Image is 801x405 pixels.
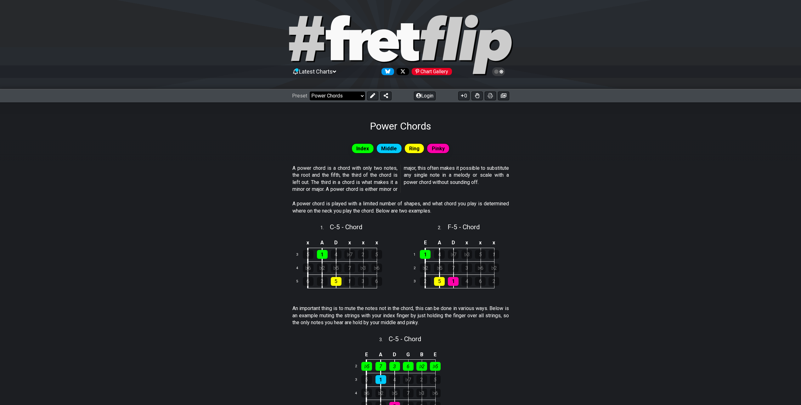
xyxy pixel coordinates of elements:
[371,250,382,259] div: 5
[416,375,427,384] div: 2
[344,264,355,272] div: 7
[488,277,499,286] div: 2
[446,238,460,248] td: D
[344,277,355,286] div: 1
[403,389,414,397] div: 7
[475,250,486,259] div: 5
[367,92,378,100] button: Edit Preset
[388,349,402,360] td: D
[358,277,369,286] div: 3
[420,250,431,259] div: 1
[370,238,383,248] td: x
[389,375,400,384] div: 4
[438,225,447,231] span: 2 .
[498,92,509,100] button: Create image
[448,264,459,272] div: 7
[420,264,431,272] div: ♭2
[458,92,470,100] button: 0
[292,93,307,99] span: Preset
[430,375,441,384] div: 5
[461,264,472,272] div: 3
[495,69,502,75] span: Toggle light / dark theme
[432,238,447,248] td: A
[488,264,499,272] div: ♭2
[371,264,382,272] div: ♭6
[356,144,369,153] span: Index
[351,373,366,386] td: 3
[389,362,400,371] div: 3
[420,277,431,286] div: 2
[475,264,486,272] div: ♭6
[374,349,388,360] td: A
[375,389,386,397] div: ♭2
[317,264,328,272] div: ♭2
[292,165,509,193] p: A power chord is a chord with only two notes, the root and the fifth, the third of the chord is l...
[361,389,372,397] div: ♭6
[412,68,452,75] div: Chart Gallery
[344,250,355,259] div: ♭7
[292,305,509,326] p: An important thing is to mute the notes not in the chord, this can be done in various ways. Below...
[303,264,313,272] div: ♭6
[310,92,365,100] select: Preset
[461,277,472,286] div: 4
[487,238,501,248] td: x
[358,264,369,272] div: ♭3
[389,335,421,343] span: C - 5 - Chord
[371,277,382,286] div: 6
[418,238,432,248] td: E
[299,68,333,75] span: Latest Charts
[410,248,425,262] td: 1
[359,349,374,360] td: E
[343,238,356,248] td: x
[330,223,362,231] span: C - 5 - Chord
[379,336,389,343] span: 3 .
[351,386,366,400] td: 4
[461,250,472,259] div: ♭3
[434,277,445,286] div: 5
[410,275,425,288] td: 3
[434,250,445,259] div: 4
[485,92,496,100] button: Print
[403,362,414,371] div: 6
[434,264,445,272] div: ♭5
[361,362,372,371] div: ♭5
[301,238,315,248] td: x
[394,68,409,75] a: Follow #fretflip at X
[293,248,308,262] td: 3
[409,144,420,153] span: Ring
[471,92,483,100] button: Toggle Dexterity for all fretkits
[430,389,441,397] div: ♭6
[293,261,308,275] td: 4
[331,264,341,272] div: ♭5
[380,92,392,100] button: Share Preset
[474,238,487,248] td: x
[293,275,308,288] td: 5
[410,261,425,275] td: 2
[416,362,427,371] div: ♭2
[315,238,329,248] td: A
[428,349,442,360] td: E
[361,375,372,384] div: 5
[414,92,436,100] button: Login
[303,277,313,286] div: 6
[320,225,330,231] span: 1 .
[331,250,341,259] div: 4
[303,250,313,259] div: 5
[331,277,341,286] div: 5
[403,375,414,384] div: ♭7
[358,250,369,259] div: 2
[409,68,452,75] a: #fretflip at Pinterest
[415,349,428,360] td: B
[389,389,400,397] div: ♭5
[460,238,474,248] td: x
[401,349,415,360] td: G
[292,200,509,214] p: A power chord is played with a limited number of shapes, and what chord you play is determined wh...
[448,250,459,259] div: ♭7
[375,362,386,371] div: 7
[416,389,427,397] div: ♭3
[448,277,459,286] div: 1
[448,223,480,231] span: F - 5 - Chord
[475,277,486,286] div: 6
[317,250,328,259] div: 1
[381,144,397,153] span: Middle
